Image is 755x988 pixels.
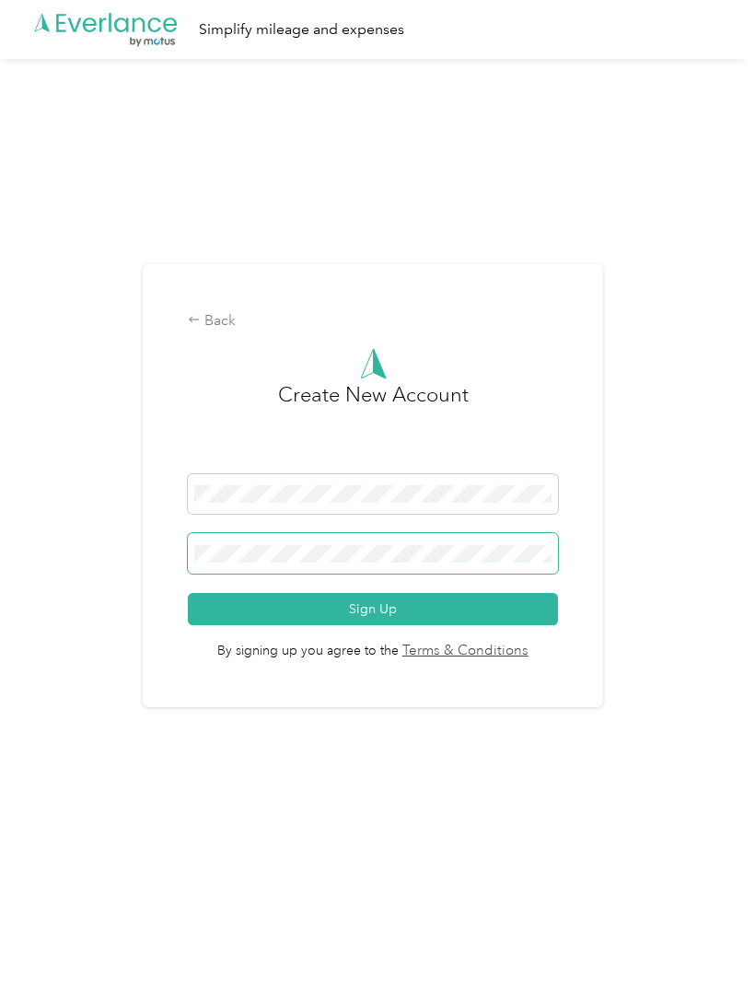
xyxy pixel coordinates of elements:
[188,593,558,625] button: Sign Up
[399,641,528,662] a: Terms & Conditions
[278,379,469,474] h3: Create New Account
[188,625,558,662] span: By signing up you agree to the
[188,310,558,332] div: Back
[199,18,404,41] div: Simplify mileage and expenses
